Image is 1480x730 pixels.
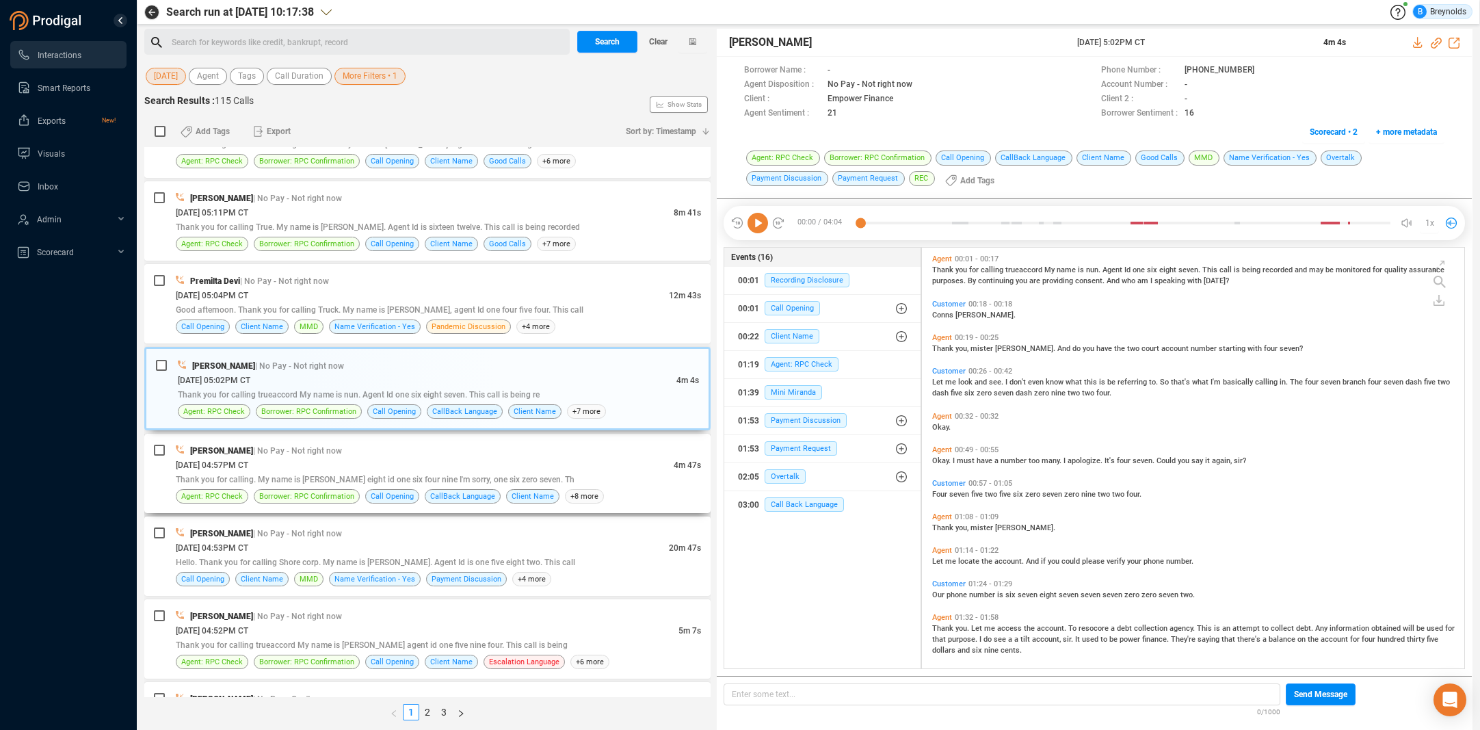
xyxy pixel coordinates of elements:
div: grid [929,251,1465,667]
span: two [985,490,999,499]
span: one [1133,265,1147,274]
span: Client Name [765,329,819,343]
button: 00:01Call Opening [724,295,920,322]
a: Interactions [17,41,116,68]
span: name [1057,265,1078,274]
span: I [1150,276,1154,285]
span: Payment Discussion [432,573,501,586]
span: 12m 43s [669,291,701,300]
span: mister [970,344,995,353]
span: Thank you for calling trueaccord My name is nun. Agent Id one six eight seven. This call is being re [178,390,540,400]
div: 00:22 [738,326,759,348]
div: Premilta Devi| No Pay - Not right now[DATE] 05:04PM CT12m 43sGood afternoon. Thank you for callin... [144,264,711,343]
span: Thank [932,523,955,532]
span: Name Verification - Yes [334,573,415,586]
span: me [945,557,958,566]
img: prodigal-logo [10,11,85,30]
span: And [1057,344,1072,353]
span: Agent [1102,265,1124,274]
span: Tags [238,68,256,85]
button: 02:05Overtalk [724,463,920,491]
span: + more metadata [1376,121,1437,143]
span: Client Name [430,155,473,168]
div: 00:01 [738,298,759,320]
span: with [1247,344,1264,353]
a: Smart Reports [17,74,116,101]
button: 01:19Agent: RPC Check [724,351,920,378]
span: Call Opening [181,320,224,333]
button: 00:01Recording Disclosure [724,267,920,294]
span: I [953,456,957,465]
span: Call Opening [371,237,414,250]
span: Hello. Thank you for calling Shore corp. My name is [PERSON_NAME]. Agent Id is one five eight two... [176,558,575,567]
span: New! [102,107,116,134]
span: with [1187,276,1204,285]
span: see. [989,378,1005,387]
span: And [1107,276,1122,285]
span: account. [994,557,1026,566]
span: for [1373,265,1384,274]
span: consent. [1075,276,1107,285]
span: you [955,265,969,274]
span: Mini Miranda [765,385,822,400]
span: [PERSON_NAME] [190,446,253,456]
span: 8m 41s [674,208,701,218]
span: know [1046,378,1066,387]
span: you, [955,523,970,532]
span: could [1061,557,1082,566]
span: | No Pay - Not right now [253,529,342,538]
span: me [945,378,958,387]
span: Good Calls [489,237,526,250]
span: account [1161,344,1191,353]
span: Add Tags [196,120,230,142]
span: don't [1009,378,1028,387]
span: +8 more [565,489,604,504]
div: 01:19 [738,354,759,376]
button: Add Tags [172,120,238,142]
span: 4m 47s [674,460,701,470]
span: Okay. [932,456,953,465]
span: is [1099,378,1107,387]
span: you [1016,276,1029,285]
button: 03:00Call Back Language [724,491,920,519]
span: I'm [1211,378,1223,387]
span: you, [955,344,970,353]
span: [DATE]? [1204,276,1229,285]
span: calling [1255,378,1280,387]
span: six [1013,490,1025,499]
span: 20m 47s [669,543,701,553]
span: Okay. [932,423,951,432]
span: zero [1025,490,1042,499]
span: Agent: RPC Check [181,155,243,168]
div: 01:53 [738,438,759,460]
span: zero [1064,490,1081,499]
span: Agent: RPC Check [183,405,245,418]
span: Scorecard • 2 [1310,121,1358,143]
span: [DATE] [154,68,178,85]
span: [PERSON_NAME]. [955,311,1016,320]
span: five [951,389,964,397]
span: Exports [38,116,66,126]
span: assurance [1409,265,1444,274]
button: 00:22Client Name [724,323,920,350]
span: apologize. [1068,456,1105,465]
a: ExportsNew! [17,107,116,134]
span: Let [932,378,945,387]
span: Call Opening [373,405,416,418]
span: Our [932,590,947,599]
span: | No Pay - Not right now [253,446,342,456]
span: providing [1042,276,1075,285]
span: six [964,389,977,397]
button: Add Tags [937,170,1003,192]
span: seven [1321,378,1343,387]
span: the [1114,344,1127,353]
span: So [1160,378,1171,387]
span: it [1205,456,1212,465]
span: speaking [1154,276,1187,285]
span: [PERSON_NAME]. [995,344,1057,353]
span: locate [958,557,981,566]
div: 02:05 [738,466,759,488]
span: six [1147,265,1159,274]
span: is [1234,265,1242,274]
span: Conns [932,311,955,320]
